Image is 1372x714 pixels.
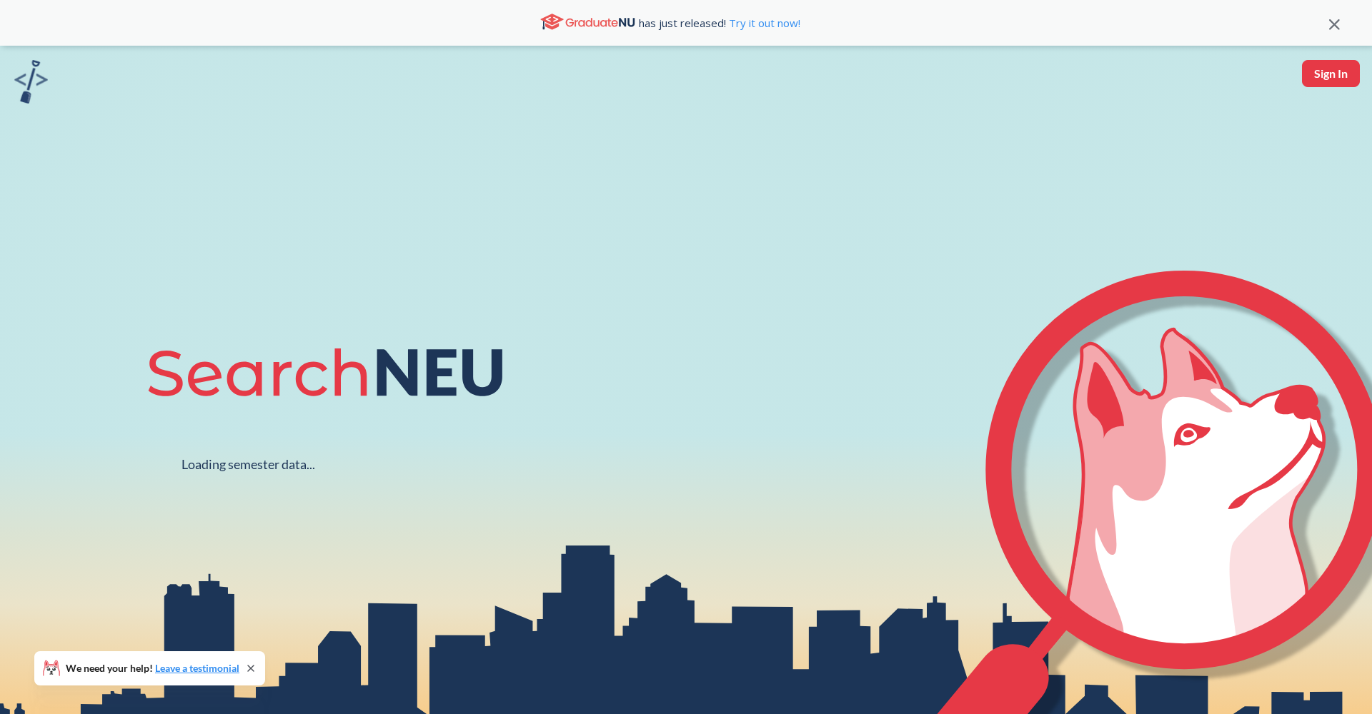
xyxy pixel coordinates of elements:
span: has just released! [639,15,800,31]
img: sandbox logo [14,60,48,104]
a: Try it out now! [726,16,800,30]
span: We need your help! [66,663,239,673]
button: Sign In [1302,60,1360,87]
a: sandbox logo [14,60,48,108]
a: Leave a testimonial [155,662,239,674]
div: Loading semester data... [182,456,315,473]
